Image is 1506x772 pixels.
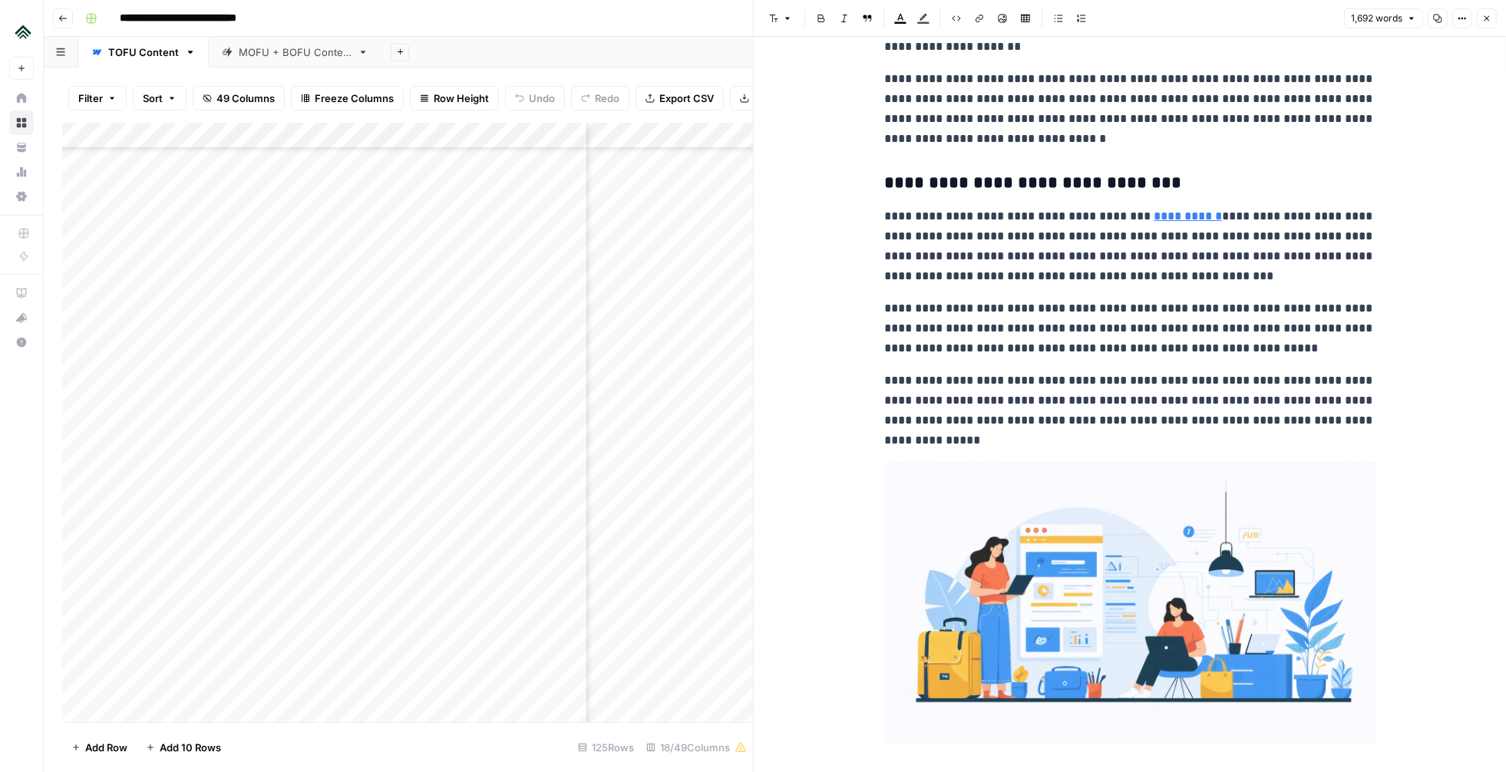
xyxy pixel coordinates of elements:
[9,18,37,45] img: Uplisting Logo
[9,111,34,135] a: Browse
[640,735,753,760] div: 18/49 Columns
[315,91,394,106] span: Freeze Columns
[659,91,714,106] span: Export CSV
[9,160,34,184] a: Usage
[68,86,127,111] button: Filter
[239,45,352,60] div: MOFU + BOFU Content
[595,91,619,106] span: Redo
[410,86,499,111] button: Row Height
[291,86,404,111] button: Freeze Columns
[193,86,285,111] button: 49 Columns
[505,86,565,111] button: Undo
[108,45,179,60] div: TOFU Content
[434,91,489,106] span: Row Height
[78,37,209,68] a: TOFU Content
[133,86,187,111] button: Sort
[137,735,230,760] button: Add 10 Rows
[9,281,34,305] a: AirOps Academy
[9,12,34,51] button: Workspace: Uplisting
[160,740,221,755] span: Add 10 Rows
[529,91,555,106] span: Undo
[1344,8,1423,28] button: 1,692 words
[9,184,34,209] a: Settings
[9,86,34,111] a: Home
[571,86,629,111] button: Redo
[636,86,724,111] button: Export CSV
[9,305,34,330] button: What's new?
[143,91,163,106] span: Sort
[78,91,103,106] span: Filter
[572,735,640,760] div: 125 Rows
[85,740,127,755] span: Add Row
[10,306,33,329] div: What's new?
[9,135,34,160] a: Your Data
[62,735,137,760] button: Add Row
[9,330,34,355] button: Help + Support
[216,91,275,106] span: 49 Columns
[209,37,381,68] a: MOFU + BOFU Content
[1351,12,1402,25] span: 1,692 words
